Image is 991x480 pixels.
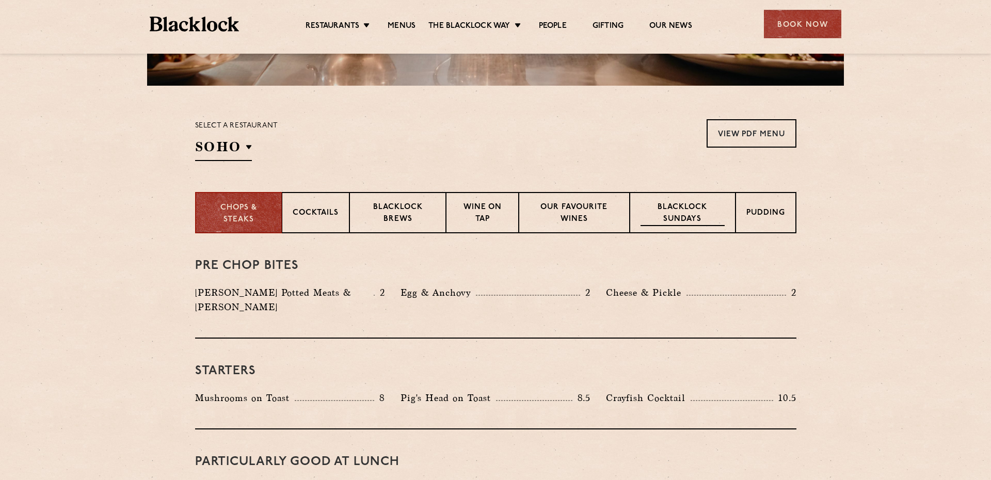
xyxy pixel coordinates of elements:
p: Blacklock Brews [360,202,436,226]
p: 2 [786,286,796,299]
h2: SOHO [195,138,252,161]
p: 2 [375,286,385,299]
h3: Pre Chop Bites [195,259,796,273]
a: Gifting [593,21,624,33]
p: Pudding [746,207,785,220]
p: Mushrooms on Toast [195,391,295,405]
a: People [539,21,567,33]
p: Select a restaurant [195,119,278,133]
a: Our News [649,21,692,33]
p: Egg & Anchovy [401,285,476,300]
p: 8 [374,391,385,405]
div: Book Now [764,10,841,38]
p: Blacklock Sundays [641,202,724,226]
a: View PDF Menu [707,119,796,148]
a: Menus [388,21,415,33]
img: BL_Textured_Logo-footer-cropped.svg [150,17,239,31]
p: Our favourite wines [530,202,619,226]
p: Cheese & Pickle [606,285,686,300]
p: Cocktails [293,207,339,220]
a: Restaurants [306,21,359,33]
p: Chops & Steaks [206,202,271,226]
p: 10.5 [773,391,796,405]
p: Pig's Head on Toast [401,391,496,405]
a: The Blacklock Way [428,21,510,33]
p: Crayfish Cocktail [606,391,691,405]
p: 2 [580,286,590,299]
h3: Starters [195,364,796,378]
h3: PARTICULARLY GOOD AT LUNCH [195,455,796,469]
p: [PERSON_NAME] Potted Meats & [PERSON_NAME] [195,285,374,314]
p: Wine on Tap [457,202,507,226]
p: 8.5 [572,391,591,405]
